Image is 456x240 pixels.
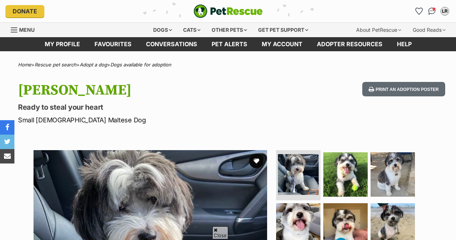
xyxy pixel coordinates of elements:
p: Small [DEMOGRAPHIC_DATA] Maltese Dog [18,115,279,125]
a: Conversations [426,5,438,17]
a: Pet alerts [204,37,254,51]
a: Adopter resources [310,37,390,51]
a: Help [390,37,419,51]
div: Other pets [207,23,252,37]
a: Home [18,62,31,67]
a: Dogs available for adoption [110,62,171,67]
div: About PetRescue [351,23,406,37]
img: Photo of Louie [323,152,368,197]
div: Dogs [148,23,177,37]
a: Donate [5,5,44,17]
a: My account [254,37,310,51]
a: My profile [37,37,87,51]
img: Photo of Louie [278,154,319,195]
a: Menu [11,23,40,36]
button: favourite [249,154,264,168]
a: Adopt a dog [80,62,107,67]
img: chat-41dd97257d64d25036548639549fe6c8038ab92f7586957e7f3b1b290dea8141.svg [428,8,436,15]
img: Photo of Louie [371,152,415,197]
div: LR [441,8,448,15]
a: PetRescue [194,4,263,18]
a: conversations [139,37,204,51]
div: Get pet support [253,23,313,37]
a: Favourites [87,37,139,51]
h1: [PERSON_NAME] [18,82,279,99]
div: Cats [178,23,205,37]
ul: Account quick links [413,5,451,17]
button: Print an adoption poster [362,82,445,97]
span: Close [212,226,228,239]
span: Menu [19,27,35,33]
button: My account [439,5,451,17]
a: Favourites [413,5,425,17]
p: Ready to steal your heart [18,102,279,112]
img: logo-e224e6f780fb5917bec1dbf3a21bbac754714ae5b6737aabdf751b685950b380.svg [194,4,263,18]
div: Good Reads [408,23,451,37]
a: Rescue pet search [35,62,76,67]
